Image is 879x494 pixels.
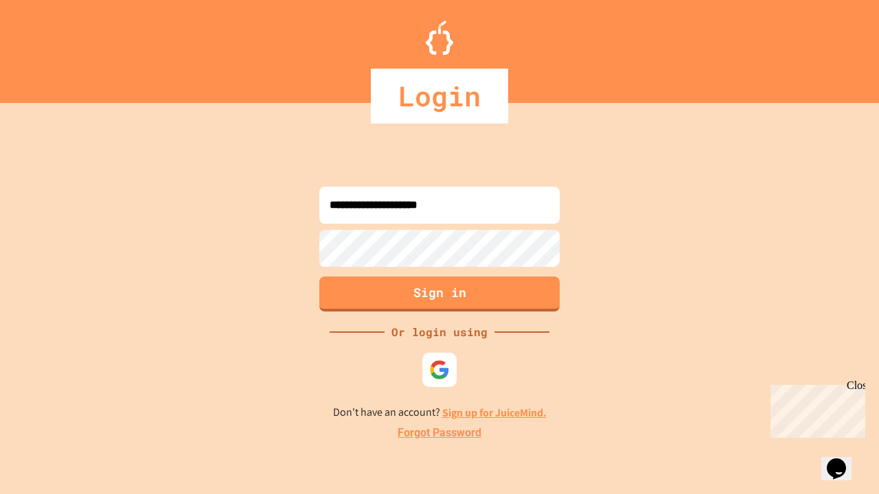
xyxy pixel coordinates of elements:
a: Sign up for JuiceMind. [442,405,547,420]
iframe: chat widget [765,379,865,438]
p: Don't have an account? [333,404,547,421]
iframe: chat widget [821,439,865,480]
button: Sign in [319,277,560,311]
img: Logo.svg [426,21,453,55]
div: Or login using [385,324,494,340]
a: Forgot Password [398,425,481,441]
img: google-icon.svg [429,360,450,380]
div: Chat with us now!Close [5,5,95,87]
div: Login [371,69,508,123]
